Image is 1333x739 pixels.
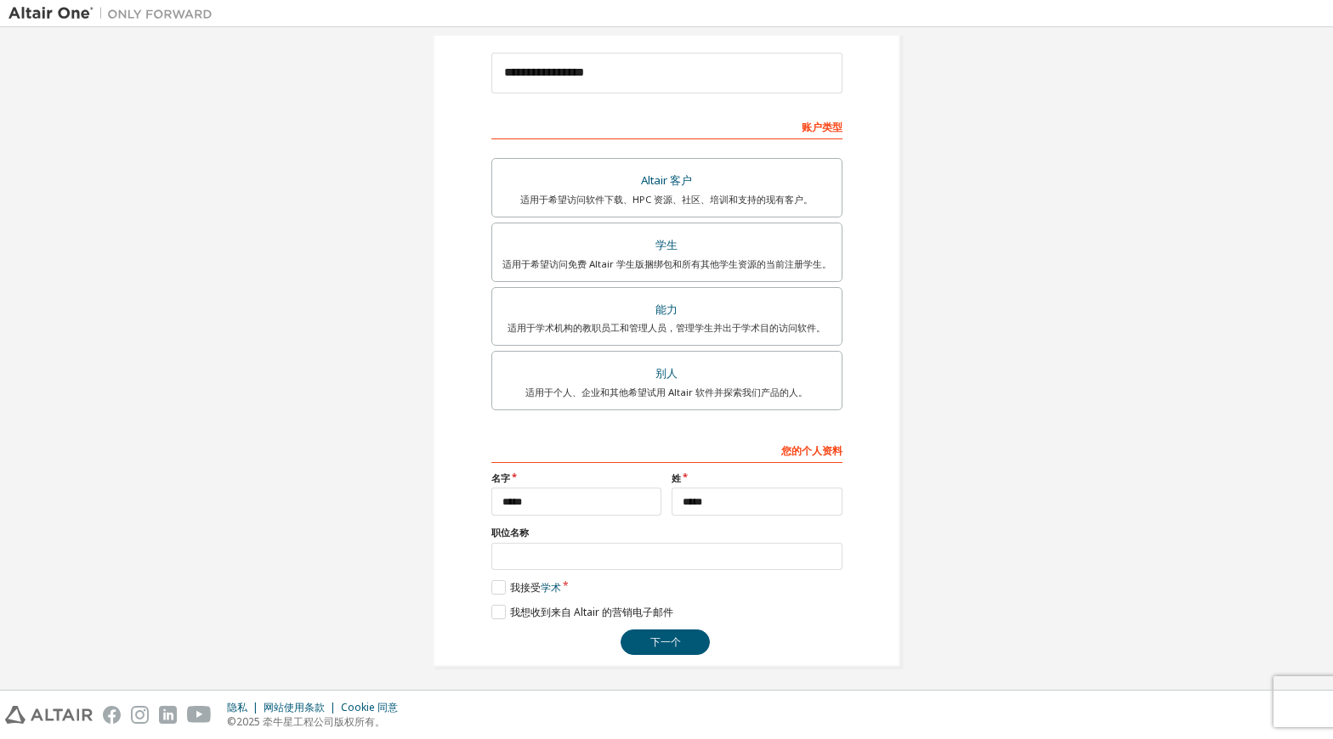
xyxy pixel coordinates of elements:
img: linkedin.svg [159,706,177,724]
img: instagram.svg [131,706,149,724]
label: 我想收到来自 Altair 的营销电子邮件 [491,605,673,619]
label: 姓 [672,471,842,485]
label: 名字 [491,471,662,485]
div: Altair 客户 [502,169,831,193]
button: 下一个 [621,629,710,655]
div: 能力 [502,298,831,322]
font: 2025 牵牛星工程公司版权所有。 [236,714,385,729]
img: facebook.svg [103,706,121,724]
div: 适用于希望访问软件下载、HPC 资源、社区、培训和支持的现有客户。 [502,193,831,206]
a: 学术 [541,580,561,595]
div: 账户类型 [491,112,842,139]
div: 适用于学术机构的教职员工和管理人员，管理学生并出于学术目的访问软件。 [502,321,831,335]
div: Cookie 同意 [341,701,408,714]
div: 隐私 [227,701,264,714]
p: © [227,714,408,729]
div: 网站使用条款 [264,701,341,714]
div: 您的个人资料 [491,436,842,463]
div: 别人 [502,362,831,386]
div: 学生 [502,234,831,257]
label: 我接受 [491,580,561,595]
img: Altair One [9,5,221,22]
img: altair_logo.svg [5,706,93,724]
div: 适用于个人、企业和其他希望试用 Altair 软件并探索我们产品的人。 [502,386,831,399]
label: 职位名称 [491,526,842,539]
img: youtube.svg [187,706,212,724]
div: 适用于希望访问免费 Altair 学生版捆绑包和所有其他学生资源的当前注册学生。 [502,257,831,271]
